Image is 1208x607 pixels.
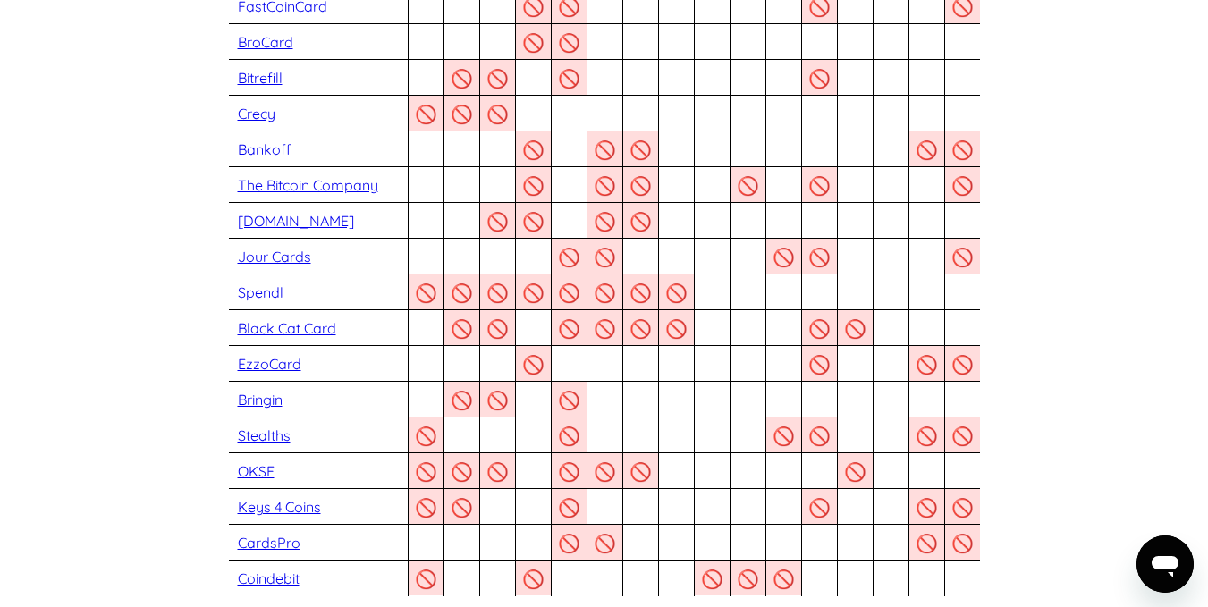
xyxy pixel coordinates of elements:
a: EzzoCard [238,355,301,373]
a: Crecy [238,105,275,122]
a: Bitrefill [238,69,283,87]
a: Black Cat Card [238,319,336,337]
a: Keys 4 Coins [238,498,321,516]
a: BroCard [238,33,293,51]
a: The Bitcoin Company [238,176,378,194]
a: [DOMAIN_NAME] [238,212,354,230]
a: Stealths [238,426,291,444]
a: Spendl [238,283,283,301]
a: OKSE [238,462,275,480]
a: Bringin [238,391,283,409]
a: CardsPro [238,534,300,552]
a: Bankoff [238,140,291,158]
a: Coindebit [238,569,300,587]
a: Jour Cards [238,248,311,266]
iframe: Knop om het berichtenvenster te openen [1136,535,1194,593]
